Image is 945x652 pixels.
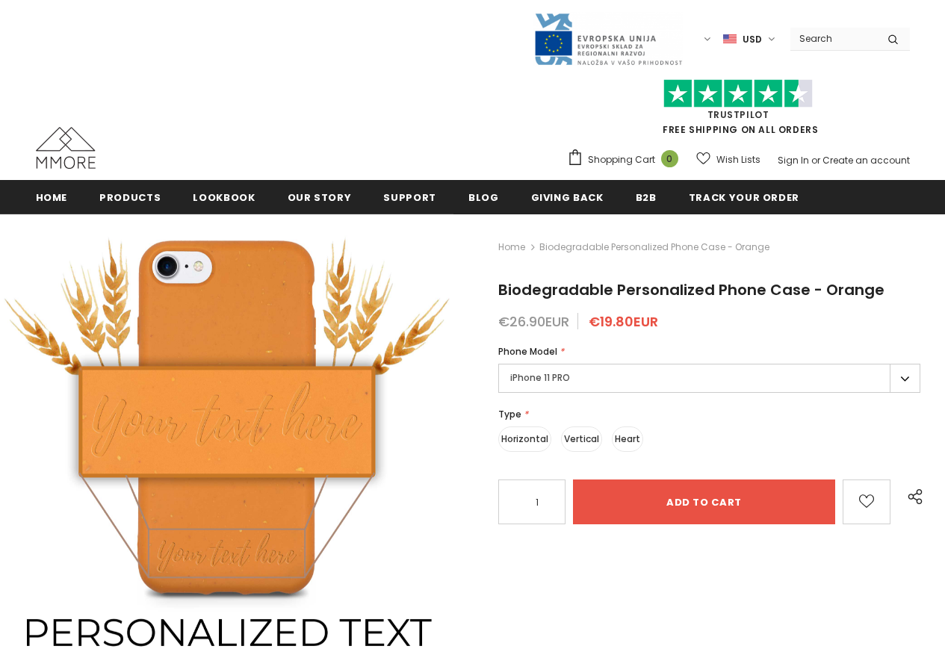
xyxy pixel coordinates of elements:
[288,190,352,205] span: Our Story
[716,152,760,167] span: Wish Lists
[561,426,602,452] label: Vertical
[567,149,686,171] a: Shopping Cart 0
[498,279,884,300] span: Biodegradable Personalized Phone Case - Orange
[531,190,604,205] span: Giving back
[99,190,161,205] span: Products
[36,127,96,169] img: MMORE Cases
[612,426,643,452] label: Heart
[573,479,835,524] input: Add to cart
[539,238,769,256] span: Biodegradable Personalized Phone Case - Orange
[383,180,436,214] a: support
[567,86,910,136] span: FREE SHIPPING ON ALL ORDERS
[533,12,683,66] img: Javni Razpis
[636,180,657,214] a: B2B
[689,180,799,214] a: Track your order
[661,150,678,167] span: 0
[36,190,68,205] span: Home
[707,108,769,121] a: Trustpilot
[468,190,499,205] span: Blog
[822,154,910,167] a: Create an account
[696,146,760,173] a: Wish Lists
[588,152,655,167] span: Shopping Cart
[743,32,762,47] span: USD
[811,154,820,167] span: or
[193,180,255,214] a: Lookbook
[533,32,683,45] a: Javni Razpis
[498,345,557,358] span: Phone Model
[468,180,499,214] a: Blog
[498,312,569,331] span: €26.90EUR
[778,154,809,167] a: Sign In
[723,33,737,46] img: USD
[288,180,352,214] a: Our Story
[498,238,525,256] a: Home
[498,426,551,452] label: Horizontal
[99,180,161,214] a: Products
[636,190,657,205] span: B2B
[498,408,521,420] span: Type
[531,180,604,214] a: Giving back
[193,190,255,205] span: Lookbook
[36,180,68,214] a: Home
[689,190,799,205] span: Track your order
[589,312,658,331] span: €19.80EUR
[498,364,920,393] label: iPhone 11 PRO
[790,28,876,49] input: Search Site
[663,79,813,108] img: Trust Pilot Stars
[383,190,436,205] span: support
